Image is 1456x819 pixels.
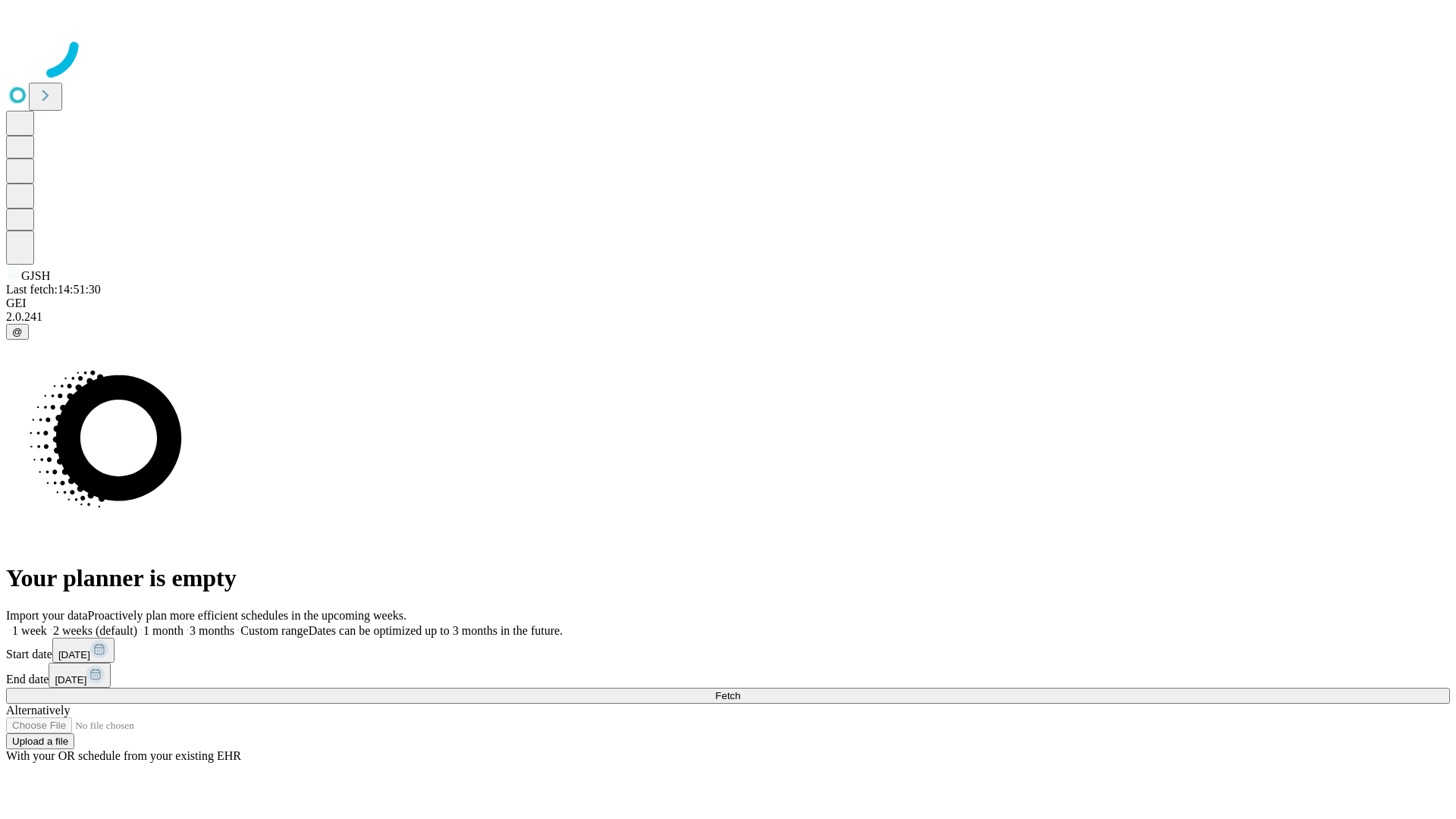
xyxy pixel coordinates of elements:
[6,324,29,340] button: @
[6,609,88,622] span: Import your data
[6,310,1450,324] div: 2.0.241
[6,704,70,717] span: Alternatively
[58,649,90,661] span: [DATE]
[6,663,1450,688] div: End date
[49,663,111,688] button: [DATE]
[21,269,50,282] span: GJSH
[715,690,740,701] span: Fetch
[12,624,47,637] span: 1 week
[6,638,1450,663] div: Start date
[6,749,241,762] span: With your OR schedule from your existing EHR
[6,688,1450,704] button: Fetch
[240,624,308,637] span: Custom range
[309,624,563,637] span: Dates can be optimized up to 3 months in the future.
[6,283,101,296] span: Last fetch: 14:51:30
[52,638,115,663] button: [DATE]
[6,297,1450,310] div: GEI
[190,624,234,637] span: 3 months
[6,733,74,749] button: Upload a file
[55,674,86,686] span: [DATE]
[143,624,184,637] span: 1 month
[88,609,406,622] span: Proactively plan more efficient schedules in the upcoming weeks.
[12,326,23,337] span: @
[6,564,1450,592] h1: Your planner is empty
[53,624,137,637] span: 2 weeks (default)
